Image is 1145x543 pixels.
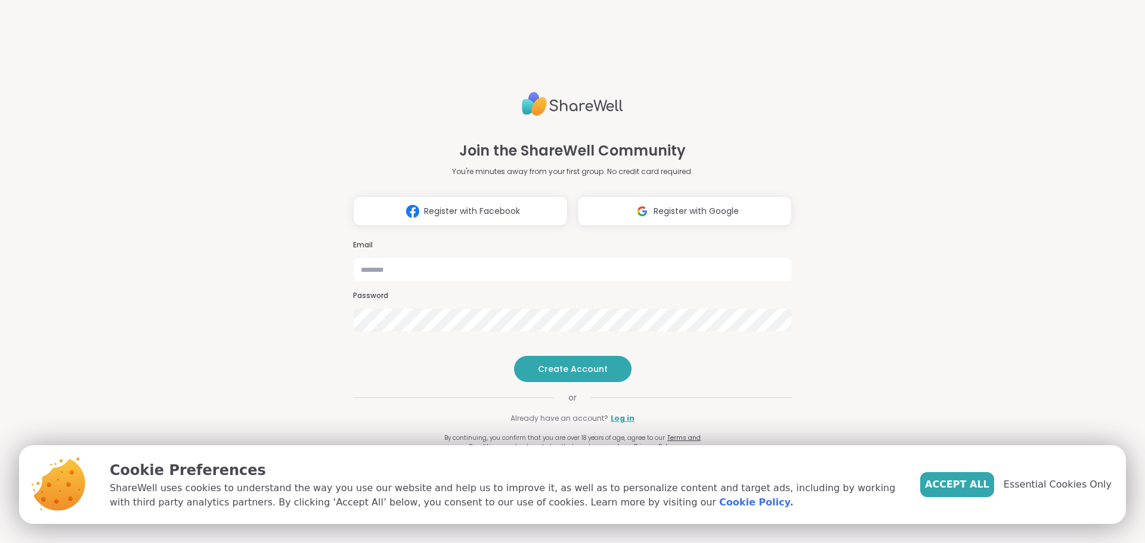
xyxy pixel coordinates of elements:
span: Accept All [925,477,989,492]
button: Accept All [920,472,994,497]
img: ShareWell Logomark [401,200,424,222]
button: Create Account [514,356,632,382]
p: ShareWell uses cookies to understand the way you use our website and help us to improve it, as we... [110,481,901,510]
h3: Password [353,291,792,301]
span: By continuing, you confirm that you are over 18 years of age, agree to our [444,433,665,442]
button: Register with Facebook [353,196,568,226]
span: or [554,392,591,404]
img: ShareWell Logo [522,87,623,121]
a: Log in [611,413,635,424]
button: Register with Google [577,196,792,226]
span: Register with Facebook [424,205,520,218]
h3: Email [353,240,792,250]
span: Register with Google [654,205,739,218]
img: ShareWell Logomark [631,200,654,222]
p: You're minutes away from your first group. No credit card required. [452,166,693,177]
a: Cookie Policy. [719,495,793,510]
h1: Join the ShareWell Community [459,140,686,162]
a: Privacy Policy [634,442,676,451]
p: Cookie Preferences [110,460,901,481]
span: Already have an account? [510,413,608,424]
span: Essential Cookies Only [1004,477,1112,492]
span: Create Account [538,363,608,375]
span: and acknowledge that you have read our [505,442,632,451]
a: Terms and Conditions [469,433,701,451]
